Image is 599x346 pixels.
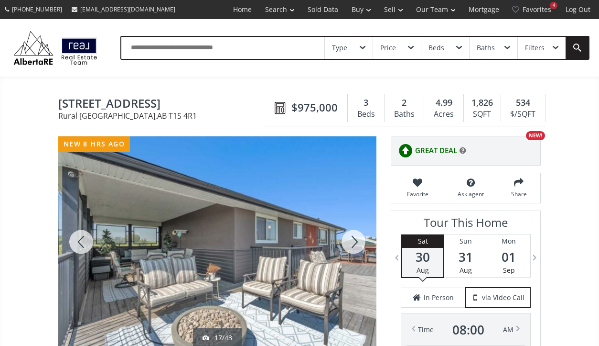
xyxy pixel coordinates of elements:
span: Aug [417,266,429,275]
span: GREAT DEAL [415,145,457,156]
div: Sun [444,234,487,248]
span: $975,000 [291,100,338,115]
img: Logo [10,29,101,67]
span: [PHONE_NUMBER] [12,5,62,13]
div: Time AM [418,323,513,336]
div: NEW! [526,131,545,140]
span: Favorite [396,190,439,198]
div: Filters [525,45,545,51]
span: 354134 80 Street East [58,97,270,112]
div: 4 [550,2,557,9]
span: 01 [487,250,530,264]
div: 17/43 [203,333,232,343]
span: Share [502,190,535,198]
span: via Video Call [482,293,524,302]
div: Beds [428,45,444,51]
div: Mon [487,234,530,248]
span: 31 [444,250,487,264]
div: Baths [389,107,419,122]
div: 534 [506,97,540,109]
div: SQFT [469,107,496,122]
span: 08 : 00 [452,323,484,336]
div: $/SQFT [506,107,540,122]
span: Aug [460,266,472,275]
div: Sat [402,234,443,248]
div: new 8 hrs ago [58,136,130,152]
div: Beds [353,107,379,122]
div: 3 [353,97,379,109]
span: [EMAIL_ADDRESS][DOMAIN_NAME] [80,5,175,13]
span: in Person [424,293,454,302]
div: Price [380,45,396,51]
span: Ask agent [449,190,492,198]
div: 4.99 [429,97,458,109]
span: Sep [503,266,515,275]
div: Baths [477,45,495,51]
span: 1,826 [471,97,493,109]
a: [EMAIL_ADDRESS][DOMAIN_NAME] [67,0,180,18]
div: Acres [429,107,458,122]
span: Rural [GEOGRAPHIC_DATA] , AB T1S 4R1 [58,112,270,120]
div: Type [332,45,347,51]
h3: Tour This Home [401,216,531,234]
img: rating icon [396,141,415,160]
span: 30 [402,250,443,264]
div: 2 [389,97,419,109]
